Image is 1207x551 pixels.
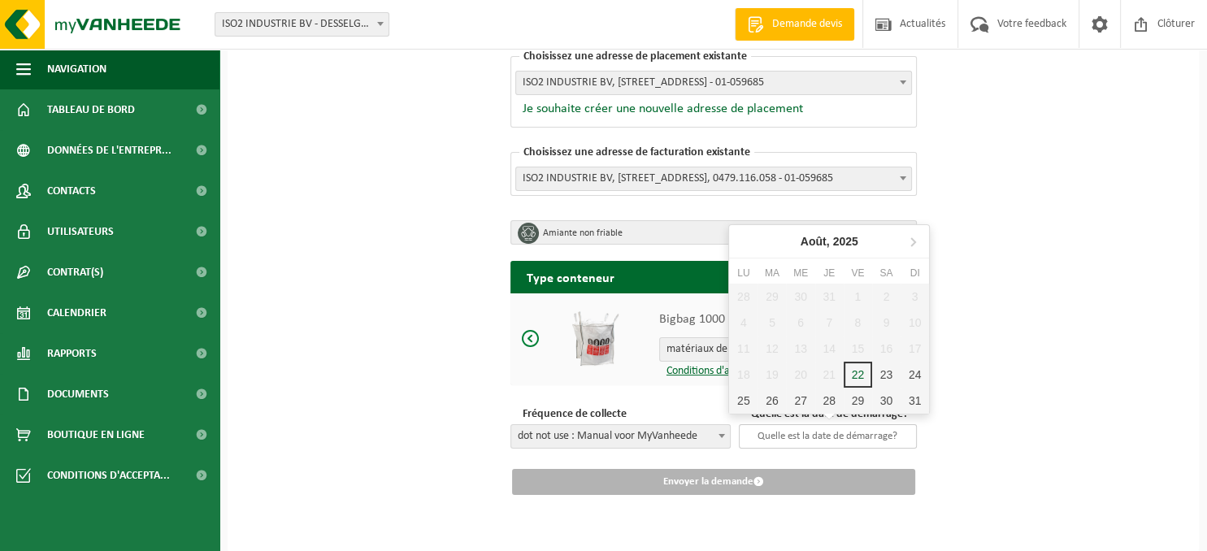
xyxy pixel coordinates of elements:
span: Boutique en ligne [47,414,145,455]
span: Contrat(s) [47,252,103,293]
span: Demande devis [768,16,846,33]
span: dot not use : Manual voor MyVanheede [511,425,730,448]
span: Contacts [47,171,96,211]
a: Demande devis [735,8,854,41]
img: Bigbag 1000 L, certifié UN (amiante) [564,308,625,369]
span: Choisissez une adresse de facturation existante [519,146,754,158]
div: 31 [901,388,929,414]
span: ISO2 INDUSTRIE BV - DESSELGEM [215,12,389,37]
span: Amiante non friable [543,222,896,245]
div: 28 [815,388,844,414]
div: Je [815,265,844,281]
p: Fréquence de collecte [519,406,731,423]
div: 27 [786,388,814,414]
button: Je souhaite créer une nouvelle adresse de placement [515,101,803,117]
input: Quelle est la date de démarrage? [739,424,917,449]
a: Conditions d'acceptation [659,365,779,377]
div: Ma [758,265,786,281]
div: Di [901,265,929,281]
span: ISO2 INDUSTRIE BV, PITANTIESTRAAT 121, DESSELGEM, 0479.116.058 - 01-059685 [516,167,911,190]
div: 24 [901,362,929,388]
span: Amiante non friable [511,221,916,245]
div: Sa [872,265,901,281]
span: matériaux de construction contenant de l'amiante lié au ciment (non friable) [659,337,862,362]
div: Août, [794,228,865,254]
span: Tableau de bord [47,89,135,130]
button: Envoyer la demande [512,469,915,495]
div: 23 [872,362,901,388]
span: ISO2 INDUSTRIE BV, PITANTIESTRAAT 121, DESSELGEM, 0479.116.058 - 01-059685 [515,167,912,191]
span: dot not use : Manual voor MyVanheede [510,424,731,449]
i: 2025 [833,236,858,247]
span: Conditions d'accepta... [47,455,170,496]
span: Rapports [47,333,97,374]
span: Choisissez une adresse de placement existante [519,50,751,63]
span: Navigation [47,49,106,89]
div: Ve [844,265,872,281]
span: ISO2 INDUSTRIE BV, PITANTIESTRAAT 121, DESSELGEM - 01-059685 [516,72,911,94]
p: Bigbag 1000 L, certifié UN (amiante) [659,310,862,329]
div: 29 [844,388,872,414]
span: Données de l'entrepr... [47,130,171,171]
div: 22 [844,362,872,388]
span: Calendrier [47,293,106,333]
div: 25 [729,388,758,414]
div: 30 [872,388,901,414]
span: Utilisateurs [47,211,114,252]
span: ISO2 INDUSTRIE BV, PITANTIESTRAAT 121, DESSELGEM - 01-059685 [515,71,912,95]
span: matériaux de construction contenant de l'amiante lié au ciment (non friable) [660,338,862,361]
span: ISO2 INDUSTRIE BV - DESSELGEM [215,13,389,36]
div: Me [786,265,814,281]
div: 26 [758,388,786,414]
span: Amiante non friable [510,220,917,245]
div: Lu [729,265,758,281]
h2: Type conteneur [510,261,917,293]
span: Documents [47,374,109,414]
